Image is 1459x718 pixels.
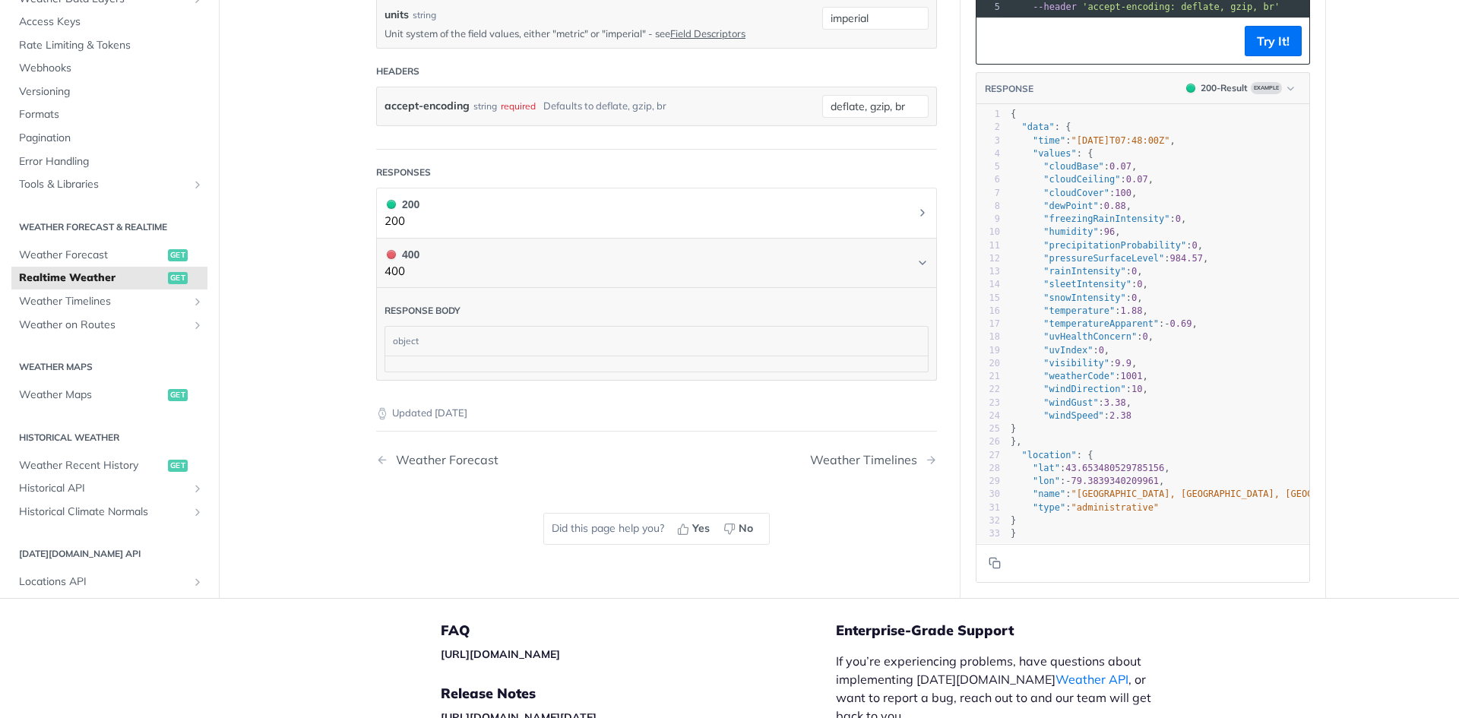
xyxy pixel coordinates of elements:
[1104,397,1126,407] span: 3.38
[11,313,207,336] a: Weather on RoutesShow subpages for Weather on Routes
[1011,266,1143,277] span: : ,
[984,81,1034,96] button: RESPONSE
[385,7,409,23] label: units
[1011,174,1154,185] span: : ,
[1245,26,1302,56] button: Try It!
[1186,84,1195,93] span: 200
[976,265,1000,278] div: 13
[1043,357,1109,368] span: "visibility"
[11,244,207,267] a: Weather Forecastget
[1043,305,1115,315] span: "temperature"
[1043,410,1103,420] span: "windSpeed"
[168,459,188,471] span: get
[1131,266,1137,277] span: 0
[1071,501,1160,512] span: "administrative"
[11,290,207,313] a: Weather TimelinesShow subpages for Weather Timelines
[1011,122,1071,132] span: : {
[543,95,666,117] div: Defaults to deflate, gzip, br
[543,513,770,545] div: Did this page help you?
[376,438,937,482] nav: Pagination Controls
[191,318,204,331] button: Show subpages for Weather on Routes
[976,331,1000,343] div: 18
[387,200,396,209] span: 200
[1043,371,1115,381] span: "weatherCode"
[11,454,207,476] a: Weather Recent Historyget
[976,356,1000,369] div: 20
[739,520,753,536] span: No
[1011,423,1016,434] span: }
[473,95,497,117] div: string
[11,81,207,103] a: Versioning
[976,461,1000,474] div: 28
[376,166,431,179] div: Responses
[19,574,188,590] span: Locations API
[11,594,207,617] a: Insights APIShow subpages for Insights API
[976,527,1000,540] div: 33
[1065,476,1071,486] span: -
[1011,462,1170,473] span: : ,
[672,517,718,540] button: Yes
[1033,2,1077,12] span: --header
[376,288,937,381] div: 400 400400
[976,448,1000,461] div: 27
[1104,200,1126,210] span: 0.88
[810,453,937,467] a: Next Page: Weather Timelines
[385,213,419,230] p: 200
[385,95,470,117] label: accept-encoding
[19,457,164,473] span: Weather Recent History
[976,278,1000,291] div: 14
[976,396,1000,409] div: 23
[976,239,1000,251] div: 11
[976,409,1000,422] div: 24
[1011,200,1131,210] span: : ,
[376,406,937,421] p: Updated [DATE]
[11,267,207,289] a: Realtime Weatherget
[976,251,1000,264] div: 12
[1176,214,1181,224] span: 0
[718,517,761,540] button: No
[1043,292,1125,302] span: "snowIntensity"
[976,370,1000,383] div: 21
[385,196,419,213] div: 200
[1011,436,1022,447] span: },
[1011,449,1093,460] span: : {
[1201,81,1248,95] div: 200 - Result
[19,61,204,76] span: Webhooks
[976,134,1000,147] div: 3
[191,506,204,518] button: Show subpages for Historical Climate Normals
[376,453,616,467] a: Previous Page: Weather Forecast
[1011,344,1109,355] span: : ,
[19,131,204,146] span: Pagination
[387,250,396,259] span: 400
[1099,344,1104,355] span: 0
[11,150,207,173] a: Error Handling
[1043,214,1169,224] span: "freezingRainIntensity"
[441,647,560,661] a: [URL][DOMAIN_NAME]
[19,270,164,286] span: Realtime Weather
[976,475,1000,488] div: 29
[1043,200,1098,210] span: "dewPoint"
[191,576,204,588] button: Show subpages for Locations API
[11,384,207,406] a: Weather Mapsget
[11,360,207,374] h2: Weather Maps
[1131,292,1137,302] span: 0
[441,685,836,703] h5: Release Notes
[19,504,188,520] span: Historical Climate Normals
[1065,462,1164,473] span: 43.653480529785156
[388,453,498,467] div: Weather Forecast
[168,389,188,401] span: get
[385,246,929,280] button: 400 400400
[19,317,188,332] span: Weather on Routes
[976,108,1000,121] div: 1
[19,248,164,263] span: Weather Forecast
[1021,449,1076,460] span: "location"
[976,304,1000,317] div: 16
[1011,514,1016,525] span: }
[19,154,204,169] span: Error Handling
[191,482,204,495] button: Show subpages for Historical API
[11,220,207,234] h2: Weather Forecast & realtime
[19,84,204,100] span: Versioning
[1131,384,1142,394] span: 10
[976,186,1000,199] div: 7
[976,226,1000,239] div: 10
